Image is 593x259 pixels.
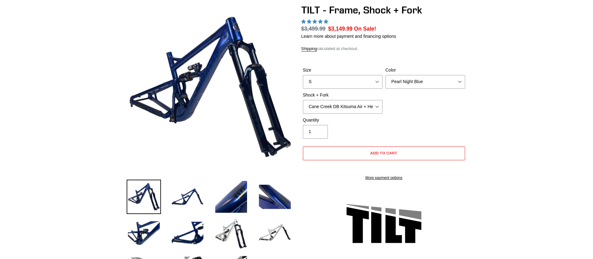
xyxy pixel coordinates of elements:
label: Size [303,67,382,73]
label: Quantity [303,117,382,123]
img: Load image into Gallery viewer, TILT - Frame, Shock + Fork [258,216,292,250]
img: Load image into Gallery viewer, TILT - Frame, Shock + Fork [214,216,248,250]
img: Load image into Gallery viewer, TILT - Frame, Shock + Fork [127,180,161,214]
span: On Sale! [354,25,376,33]
s: $3,499.99 [301,26,326,32]
span: 5.00 stars [301,19,329,24]
a: Shipping [301,46,317,52]
div: calculated at checkout. [301,46,467,52]
span: $3,149.99 [328,26,352,32]
label: Color [386,67,465,73]
span: Add to cart [370,151,397,155]
h1: TILT - Frame, Shock + Fork [301,4,467,16]
img: TILT - Frame, Shock + Fork [128,5,291,168]
img: Load image into Gallery viewer, TILT - Frame, Shock + Fork [258,180,292,214]
a: More payment options [303,175,465,181]
button: Add to cart [303,147,465,160]
img: Load image into Gallery viewer, TILT - Frame, Shock + Fork [170,180,205,214]
a: Learn more about payment and financing options [301,34,396,39]
label: Shock + Fork [303,92,382,98]
img: Load image into Gallery viewer, TILT - Frame, Shock + Fork [170,216,205,250]
img: Load image into Gallery viewer, TILT - Frame, Shock + Fork [127,216,161,250]
img: Load image into Gallery viewer, TILT - Frame, Shock + Fork [214,180,248,214]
